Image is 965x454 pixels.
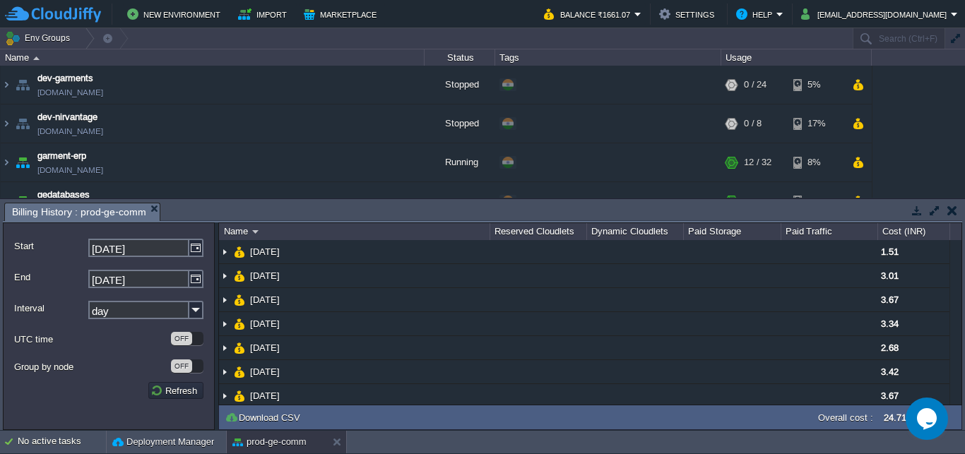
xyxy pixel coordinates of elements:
[1,66,12,104] img: AMDAwAAAACH5BAEAAAAALAAAAAABAAEAAAICRAEAOw==
[881,390,899,401] span: 3.67
[33,56,40,60] img: AMDAwAAAACH5BAEAAAAALAAAAAABAAEAAAICRAEAOw==
[249,318,282,330] a: [DATE]
[744,66,766,104] div: 0 / 24
[304,6,381,23] button: Marketplace
[425,104,495,143] div: Stopped
[220,223,490,240] div: Name
[744,104,762,143] div: 0 / 8
[793,182,839,220] div: 1%
[249,246,282,258] a: [DATE]
[744,182,766,220] div: 7 / 24
[219,264,230,287] img: AMDAwAAAACH5BAEAAAAALAAAAAABAAEAAAICRAEAOw==
[18,431,106,453] div: No active tasks
[13,143,32,181] img: AMDAwAAAACH5BAEAAAAALAAAAAABAAEAAAICRAEAOw==
[225,411,304,424] button: Download CSV
[14,270,87,285] label: End
[37,85,103,100] a: [DOMAIN_NAME]
[1,49,424,66] div: Name
[234,264,245,287] img: AMDAwAAAACH5BAEAAAAALAAAAAABAAEAAAICRAEAOw==
[234,240,245,263] img: AMDAwAAAACH5BAEAAAAALAAAAAABAAEAAAICRAEAOw==
[219,384,230,407] img: AMDAwAAAACH5BAEAAAAALAAAAAABAAEAAAICRAEAOw==
[884,412,906,423] label: 24.71
[219,312,230,335] img: AMDAwAAAACH5BAEAAAAALAAAAAABAAEAAAICRAEAOw==
[37,188,90,202] a: gedatabases
[14,332,170,347] label: UTC time
[906,398,951,440] iframe: chat widget
[793,104,839,143] div: 17%
[127,6,225,23] button: New Environment
[491,223,586,240] div: Reserved Cloudlets
[232,435,307,449] button: prod-ge-comm
[37,71,93,85] a: dev-garments
[252,230,259,234] img: AMDAwAAAACH5BAEAAAAALAAAAAABAAEAAAICRAEAOw==
[37,149,86,163] a: garment-erp
[37,110,97,124] a: dev-nirvantage
[219,360,230,383] img: AMDAwAAAACH5BAEAAAAALAAAAAABAAEAAAICRAEAOw==
[13,104,32,143] img: AMDAwAAAACH5BAEAAAAALAAAAAABAAEAAAICRAEAOw==
[171,332,192,345] div: OFF
[496,49,721,66] div: Tags
[1,182,12,220] img: AMDAwAAAACH5BAEAAAAALAAAAAABAAEAAAICRAEAOw==
[881,246,899,257] span: 1.51
[1,143,12,181] img: AMDAwAAAACH5BAEAAAAALAAAAAABAAEAAAICRAEAOw==
[5,28,75,48] button: Env Groups
[234,288,245,311] img: AMDAwAAAACH5BAEAAAAALAAAAAABAAEAAAICRAEAOw==
[659,6,718,23] button: Settings
[588,223,683,240] div: Dynamic Cloudlets
[425,143,495,181] div: Running
[793,143,839,181] div: 8%
[818,412,873,423] label: Overall cost :
[14,239,87,253] label: Start
[14,359,170,374] label: Group by node
[234,384,245,407] img: AMDAwAAAACH5BAEAAAAALAAAAAABAAEAAAICRAEAOw==
[249,294,282,306] a: [DATE]
[13,66,32,104] img: AMDAwAAAACH5BAEAAAAALAAAAAABAAEAAAICRAEAOw==
[150,384,201,397] button: Refresh
[801,6,951,23] button: [EMAIL_ADDRESS][DOMAIN_NAME]
[234,312,245,335] img: AMDAwAAAACH5BAEAAAAALAAAAAABAAEAAAICRAEAOw==
[881,318,899,329] span: 3.34
[782,223,877,240] div: Paid Traffic
[13,182,32,220] img: AMDAwAAAACH5BAEAAAAALAAAAAABAAEAAAICRAEAOw==
[234,336,245,359] img: AMDAwAAAACH5BAEAAAAALAAAAAABAAEAAAICRAEAOw==
[37,163,103,177] a: [DOMAIN_NAME]
[879,223,949,240] div: Cost (INR)
[238,6,291,23] button: Import
[219,336,230,359] img: AMDAwAAAACH5BAEAAAAALAAAAAABAAEAAAICRAEAOw==
[881,270,899,281] span: 3.01
[722,49,871,66] div: Usage
[219,288,230,311] img: AMDAwAAAACH5BAEAAAAALAAAAAABAAEAAAICRAEAOw==
[685,223,780,240] div: Paid Storage
[736,6,776,23] button: Help
[171,359,192,373] div: OFF
[249,342,282,354] a: [DATE]
[5,6,101,23] img: CloudJiffy
[881,294,899,305] span: 3.67
[37,124,103,138] a: [DOMAIN_NAME]
[249,270,282,282] a: [DATE]
[12,203,146,221] span: Billing History : prod-ge-comm
[744,143,771,181] div: 12 / 32
[1,104,12,143] img: AMDAwAAAACH5BAEAAAAALAAAAAABAAEAAAICRAEAOw==
[544,6,634,23] button: Balance ₹1661.07
[112,435,214,449] button: Deployment Manager
[249,390,282,402] a: [DATE]
[249,366,282,378] a: [DATE]
[425,66,495,104] div: Stopped
[219,240,230,263] img: AMDAwAAAACH5BAEAAAAALAAAAAABAAEAAAICRAEAOw==
[234,360,245,383] img: AMDAwAAAACH5BAEAAAAALAAAAAABAAEAAAICRAEAOw==
[425,49,495,66] div: Status
[881,366,899,377] span: 3.42
[793,66,839,104] div: 5%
